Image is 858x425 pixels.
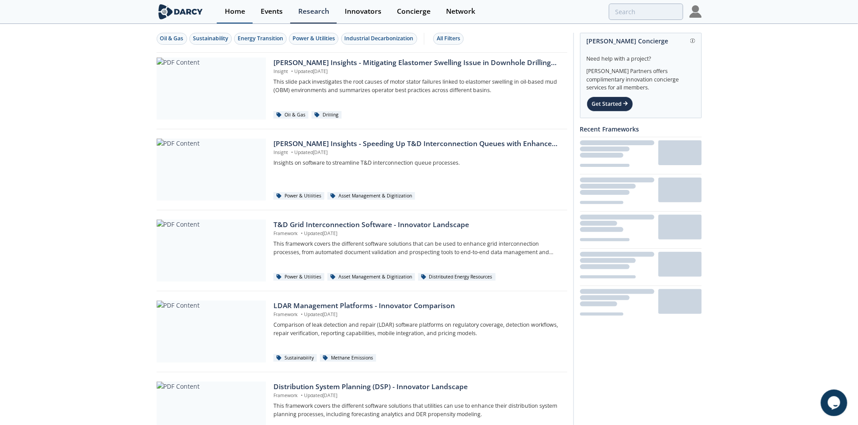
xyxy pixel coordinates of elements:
[273,354,317,362] div: Sustainability
[327,192,415,200] div: Asset Management & Digitization
[587,63,695,92] div: [PERSON_NAME] Partners offers complimentary innovation concierge services for all members.
[446,8,475,15] div: Network
[234,33,287,45] button: Energy Transition
[157,139,567,201] a: PDF Content [PERSON_NAME] Insights - Speeding Up T&D Interconnection Queues with Enhanced Softwar...
[160,35,184,42] div: Oil & Gas
[157,301,567,363] a: PDF Content LDAR Management Platforms - Innovator Comparison Framework •Updated[DATE] Comparison ...
[157,58,567,120] a: PDF Content [PERSON_NAME] Insights - Mitigating Elastomer Swelling Issue in Downhole Drilling Mud...
[193,35,228,42] div: Sustainability
[273,311,561,318] p: Framework Updated [DATE]
[345,8,381,15] div: Innovators
[397,8,431,15] div: Concierge
[433,33,464,45] button: All Filters
[437,35,460,42] div: All Filters
[157,33,187,45] button: Oil & Gas
[289,149,294,155] span: •
[299,311,304,317] span: •
[273,139,561,149] div: [PERSON_NAME] Insights - Speeding Up T&D Interconnection Queues with Enhanced Software Solutions
[273,392,561,399] p: Framework Updated [DATE]
[273,273,324,281] div: Power & Utilities
[273,240,561,256] p: This framework covers the different software solutions that can be used to enhance grid interconn...
[298,8,329,15] div: Research
[273,220,561,230] div: T&D Grid Interconnection Software - Innovator Landscape
[273,402,561,418] p: This framework covers the different software solutions that utilities can use to enhance their di...
[580,121,702,137] div: Recent Frameworks
[261,8,283,15] div: Events
[418,273,496,281] div: Distributed Energy Resources
[292,35,335,42] div: Power & Utilities
[821,390,849,416] iframe: chat widget
[273,111,308,119] div: Oil & Gas
[690,39,695,43] img: information.svg
[273,321,561,337] p: Comparison of leak detection and repair (LDAR) software platforms on regulatory coverage, detecti...
[273,149,561,156] p: Insight Updated [DATE]
[189,33,232,45] button: Sustainability
[327,273,415,281] div: Asset Management & Digitization
[587,97,633,112] div: Get Started
[273,58,561,68] div: [PERSON_NAME] Insights - Mitigating Elastomer Swelling Issue in Downhole Drilling Mud Motors
[299,230,304,236] span: •
[312,111,342,119] div: Drilling
[273,159,561,167] p: Insights on software to streamline T&D interconnection queue processes.
[273,382,561,392] div: Distribution System Planning (DSP) - Innovator Landscape
[157,220,567,282] a: PDF Content T&D Grid Interconnection Software - Innovator Landscape Framework •Updated[DATE] This...
[273,68,561,75] p: Insight Updated [DATE]
[273,78,561,94] p: This slide pack investigates the root causes of motor stator failures linked to elastomer swellin...
[345,35,414,42] div: Industrial Decarbonization
[273,230,561,237] p: Framework Updated [DATE]
[299,392,304,398] span: •
[609,4,683,20] input: Advanced Search
[587,33,695,49] div: [PERSON_NAME] Concierge
[225,8,245,15] div: Home
[157,4,205,19] img: logo-wide.svg
[689,5,702,18] img: Profile
[273,301,561,311] div: LDAR Management Platforms - Innovator Comparison
[341,33,417,45] button: Industrial Decarbonization
[238,35,283,42] div: Energy Transition
[289,33,339,45] button: Power & Utilities
[273,192,324,200] div: Power & Utilities
[320,354,376,362] div: Methane Emissions
[289,68,294,74] span: •
[587,49,695,63] div: Need help with a project?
